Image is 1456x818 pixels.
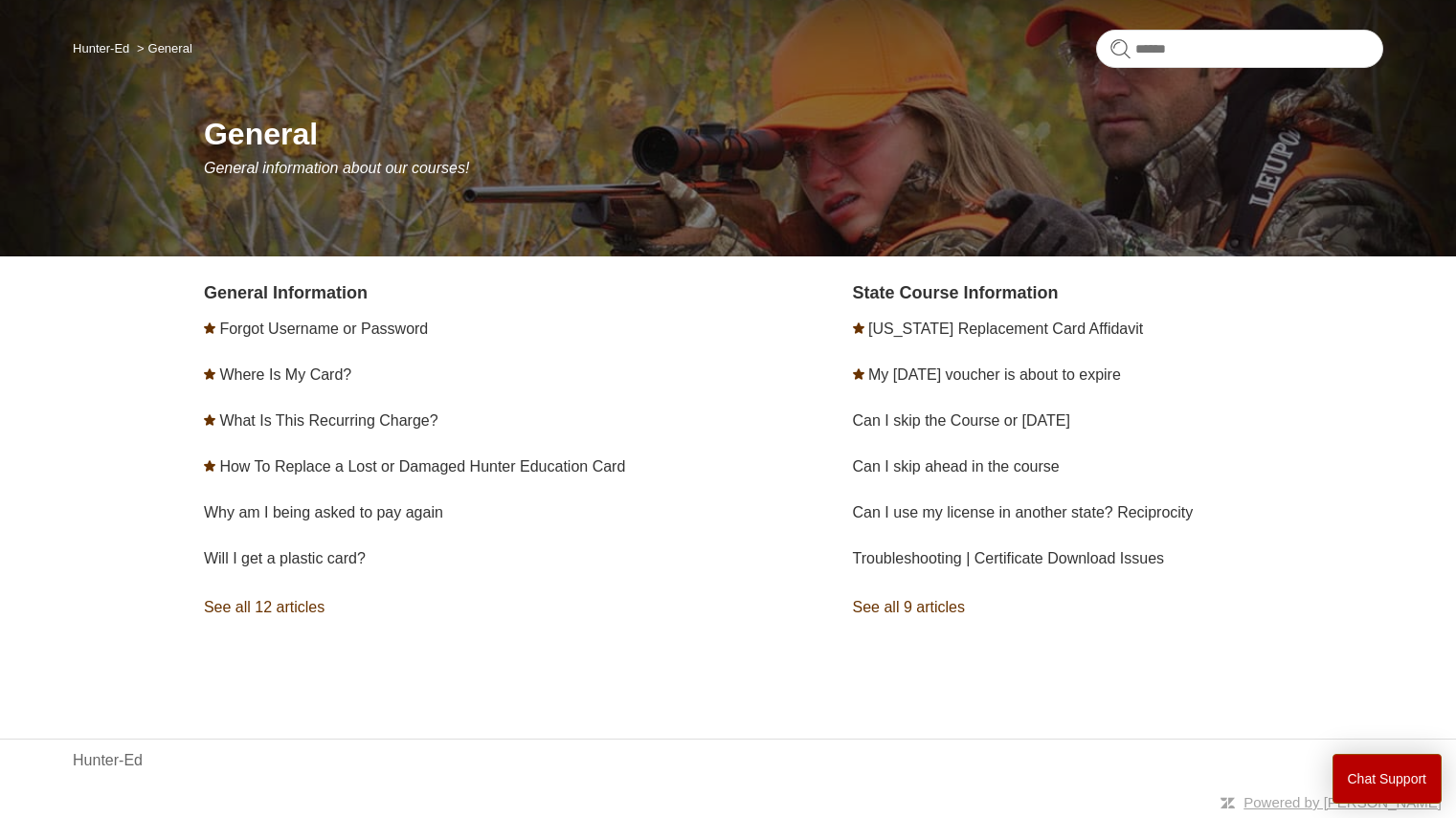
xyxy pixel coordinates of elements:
[204,322,215,334] svg: Promoted article
[133,41,192,55] li: General
[204,368,215,380] svg: Promoted article
[868,366,1121,383] a: My [DATE] voucher is about to expire
[853,368,864,380] svg: Promoted article
[1333,754,1443,804] button: Chat Support
[204,157,1383,180] p: General information about our courses!
[853,458,1060,475] a: Can I skip ahead in the course
[204,582,734,633] a: See all 12 articles
[853,322,864,334] svg: Promoted article
[219,458,625,475] a: How To Replace a Lost or Damaged Hunter Education Card
[204,504,443,520] a: Why am I being asked to pay again
[204,460,215,472] svg: Promoted article
[219,366,351,383] a: Where Is My Card?
[868,321,1143,337] a: [US_STATE] Replacement Card Affidavit
[219,321,428,337] a: Forgot Username or Password
[73,749,143,772] a: Hunter-Ed
[204,283,368,302] a: General Information
[204,550,366,566] a: Will I get a plastic card?
[853,582,1383,633] a: See all 9 articles
[204,111,1383,157] h1: General
[1096,30,1383,68] input: Search
[853,283,1059,302] a: State Course Information
[853,550,1165,566] a: Troubleshooting | Certificate Download Issues
[204,414,215,426] svg: Promoted article
[219,412,437,429] a: What Is This Recurring Charge?
[73,41,129,55] a: Hunter-Ed
[853,412,1070,429] a: Can I skip the Course or [DATE]
[73,41,133,55] li: Hunter-Ed
[853,504,1194,520] a: Can I use my license in another state? Reciprocity
[1243,794,1442,810] a: Powered by [PERSON_NAME]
